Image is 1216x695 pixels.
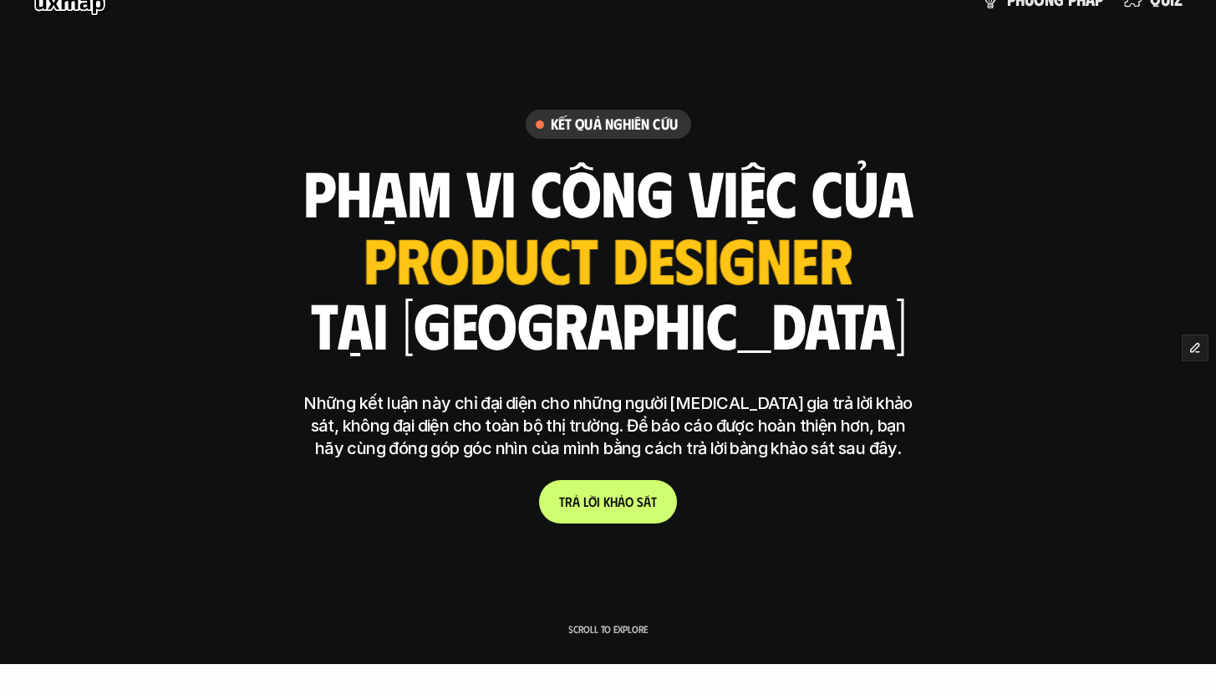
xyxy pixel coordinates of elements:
[644,493,651,509] span: á
[559,493,565,509] span: T
[303,156,913,227] h1: phạm vi công việc của
[637,493,644,509] span: s
[310,289,906,359] h1: tại [GEOGRAPHIC_DATA]
[568,623,648,635] p: Scroll to explore
[610,493,618,509] span: h
[618,493,625,509] span: ả
[583,493,588,509] span: l
[625,493,633,509] span: o
[295,392,922,460] p: Những kết luận này chỉ đại diện cho những người [MEDICAL_DATA] gia trả lời khảo sát, không đại di...
[651,493,657,509] span: t
[588,493,597,509] span: ờ
[539,480,677,524] a: Trảlờikhảosát
[597,493,600,509] span: i
[1183,335,1208,360] button: Edit Framer Content
[572,493,580,509] span: ả
[565,493,572,509] span: r
[603,493,610,509] span: k
[551,115,678,134] h6: Kết quả nghiên cứu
